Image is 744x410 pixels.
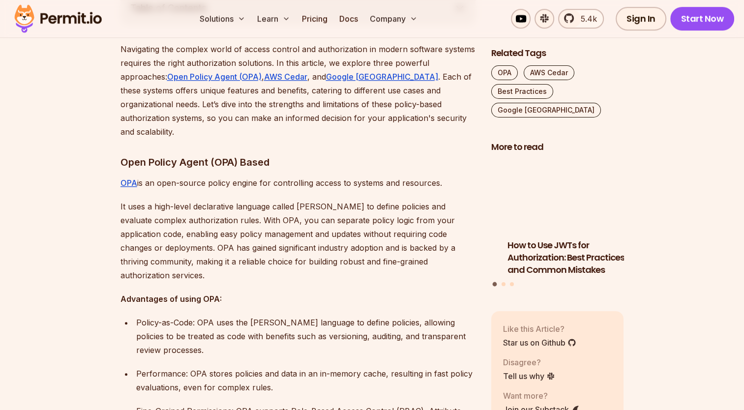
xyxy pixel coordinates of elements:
[136,367,476,394] p: Performance: OPA stores policies and data in an in-memory cache, resulting in fast policy evaluat...
[366,9,421,29] button: Company
[491,47,624,59] h2: Related Tags
[10,2,106,35] img: Permit logo
[558,9,604,29] a: 5.4k
[491,84,553,99] a: Best Practices
[503,356,555,368] p: Disagree?
[120,176,476,190] p: is an open-source policy engine for controlling access to systems and resources.
[491,65,518,80] a: OPA
[136,316,476,357] p: Policy-as-Code: OPA uses the [PERSON_NAME] language to define policies, allowing policies to be t...
[491,159,624,288] div: Posts
[491,141,624,153] h2: More to read
[503,323,576,335] p: Like this Article?
[493,282,497,287] button: Go to slide 1
[120,178,137,188] a: OPA
[196,9,249,29] button: Solutions
[507,239,640,276] h3: How to Use JWTs for Authorization: Best Practices and Common Mistakes
[502,282,506,286] button: Go to slide 2
[503,390,580,402] p: Want more?
[120,200,476,282] p: It uses a high-level declarative language called [PERSON_NAME] to define policies and evaluate co...
[616,7,666,30] a: Sign In
[507,159,640,276] li: 1 of 3
[524,65,574,80] a: AWS Cedar
[503,337,576,349] a: Star us on Github
[326,72,438,82] a: Google [GEOGRAPHIC_DATA]
[298,9,331,29] a: Pricing
[364,159,497,234] img: A Guide to Bearer Tokens: JWT vs. Opaque Tokens
[264,72,307,82] a: AWS Cedar
[364,159,497,276] li: 3 of 3
[491,103,601,117] a: Google [GEOGRAPHIC_DATA]
[167,72,262,82] a: Open Policy Agent (OPA)
[575,13,597,25] span: 5.4k
[120,42,476,139] p: Navigating the complex world of access control and authorization in modern software systems requi...
[507,159,640,276] a: How to Use JWTs for Authorization: Best Practices and Common MistakesHow to Use JWTs for Authoriz...
[670,7,735,30] a: Start Now
[364,239,497,264] h3: A Guide to Bearer Tokens: JWT vs. Opaque Tokens
[120,154,476,170] h3: Open Policy Agent (OPA) Based
[503,370,555,382] a: Tell us why
[335,9,362,29] a: Docs
[507,159,640,234] img: How to Use JWTs for Authorization: Best Practices and Common Mistakes
[510,282,514,286] button: Go to slide 3
[120,294,222,304] strong: Advantages of using OPA:
[253,9,294,29] button: Learn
